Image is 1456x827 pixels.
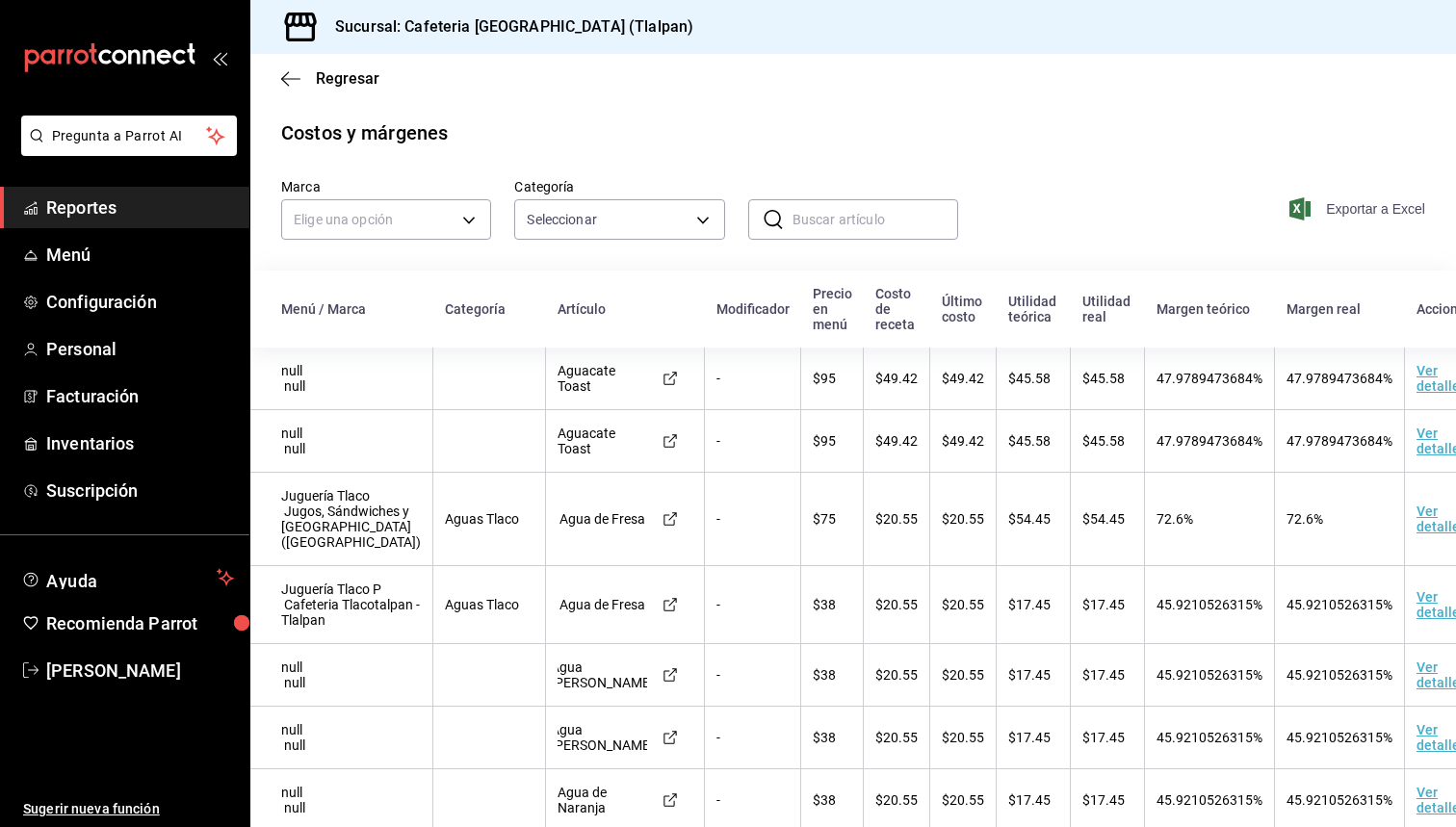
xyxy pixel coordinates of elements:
span: $54.45 [1008,511,1051,527]
td: null null [250,348,433,410]
span: $45.58 [1082,433,1125,449]
td: $38 [801,644,864,707]
div: Agua de Fresa [558,597,647,612]
span: $17.45 [1008,597,1051,612]
div: Agua [PERSON_NAME] [558,659,647,690]
th: Utilidad real [1071,271,1145,348]
td: null null [250,410,433,473]
th: Utilidad teórica [997,271,1071,348]
button: Regresar [281,69,379,88]
td: Juguería Tlaco P Cafeteria Tlacotalpan - Tlalpan [250,566,433,644]
span: $17.45 [1008,730,1051,745]
span: Seleccionar [527,210,596,229]
div: Agua de Naranja [558,785,647,815]
span: 45.9210526315% [1157,730,1262,745]
div: Agua [PERSON_NAME] [558,722,647,753]
span: $45.58 [1082,371,1125,386]
td: - [705,644,801,707]
h3: Sucursal: Cafeteria [GEOGRAPHIC_DATA] (Tlalpan) [320,15,693,39]
th: Margen real [1275,271,1405,348]
td: $20.55 [930,566,997,644]
td: $20.55 [930,707,997,769]
td: - [705,566,801,644]
th: Artículo [546,271,705,348]
span: $45.58 [1008,371,1051,386]
td: $95 [801,410,864,473]
td: $20.55 [864,644,930,707]
span: $17.45 [1008,792,1051,808]
input: Buscar artículo [793,200,958,239]
span: 47.9789473684% [1287,433,1392,449]
span: $17.45 [1082,730,1125,745]
span: Regresar [316,69,379,88]
span: 45.9210526315% [1287,792,1392,808]
span: Recomienda Parrot [46,610,234,636]
span: Suscripción [46,478,234,504]
td: $38 [801,566,864,644]
td: $49.42 [864,348,930,410]
span: 45.9210526315% [1287,597,1392,612]
th: Margen teórico [1145,271,1275,348]
th: Precio en menú [801,271,864,348]
td: Juguería Tlaco Jugos, Sándwiches y [GEOGRAPHIC_DATA] ([GEOGRAPHIC_DATA]) [250,473,433,566]
td: $49.42 [864,410,930,473]
div: Costos y márgenes [281,118,448,147]
label: Categoría [514,180,724,194]
span: Facturación [46,383,234,409]
span: Reportes [46,194,234,220]
span: 47.9789473684% [1157,433,1262,449]
span: $17.45 [1082,597,1125,612]
th: Categoría [433,271,546,348]
td: $49.42 [930,410,997,473]
td: $20.55 [930,644,997,707]
span: Inventarios [46,430,234,456]
span: Configuración [46,289,234,315]
td: - [705,707,801,769]
div: Aguacate Toast [558,426,647,456]
span: 45.9210526315% [1287,730,1392,745]
button: Pregunta a Parrot AI [21,116,237,156]
div: Aguacate Toast [558,363,647,394]
td: null null [250,644,433,707]
span: $45.58 [1008,433,1051,449]
th: Costo de receta [864,271,930,348]
span: 45.9210526315% [1157,597,1262,612]
button: Exportar a Excel [1293,197,1425,220]
span: Menú [46,242,234,268]
td: $20.55 [864,707,930,769]
td: null null [250,707,433,769]
td: $20.55 [930,473,997,566]
th: Último costo [930,271,997,348]
span: $17.45 [1008,667,1051,683]
button: open_drawer_menu [212,50,227,65]
span: [PERSON_NAME] [46,658,234,684]
span: 45.9210526315% [1287,667,1392,683]
td: $38 [801,707,864,769]
span: Personal [46,336,234,362]
td: - [705,473,801,566]
span: 47.9789473684% [1287,371,1392,386]
span: $17.45 [1082,667,1125,683]
span: Pregunta a Parrot AI [52,126,207,146]
span: Sugerir nueva función [23,799,234,819]
td: $75 [801,473,864,566]
span: 72.6% [1287,511,1323,527]
td: Aguas Tlaco [433,473,546,566]
td: $49.42 [930,348,997,410]
span: 72.6% [1157,511,1193,527]
div: Elige una opción [281,199,491,240]
th: Menú / Marca [250,271,433,348]
span: 45.9210526315% [1157,667,1262,683]
th: Modificador [705,271,801,348]
td: $20.55 [864,473,930,566]
span: $54.45 [1082,511,1125,527]
span: 45.9210526315% [1157,792,1262,808]
td: $95 [801,348,864,410]
span: $17.45 [1082,792,1125,808]
td: - [705,348,801,410]
span: Ayuda [46,566,209,589]
div: Agua de Fresa [558,511,647,527]
td: Aguas Tlaco [433,566,546,644]
label: Marca [281,180,491,194]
